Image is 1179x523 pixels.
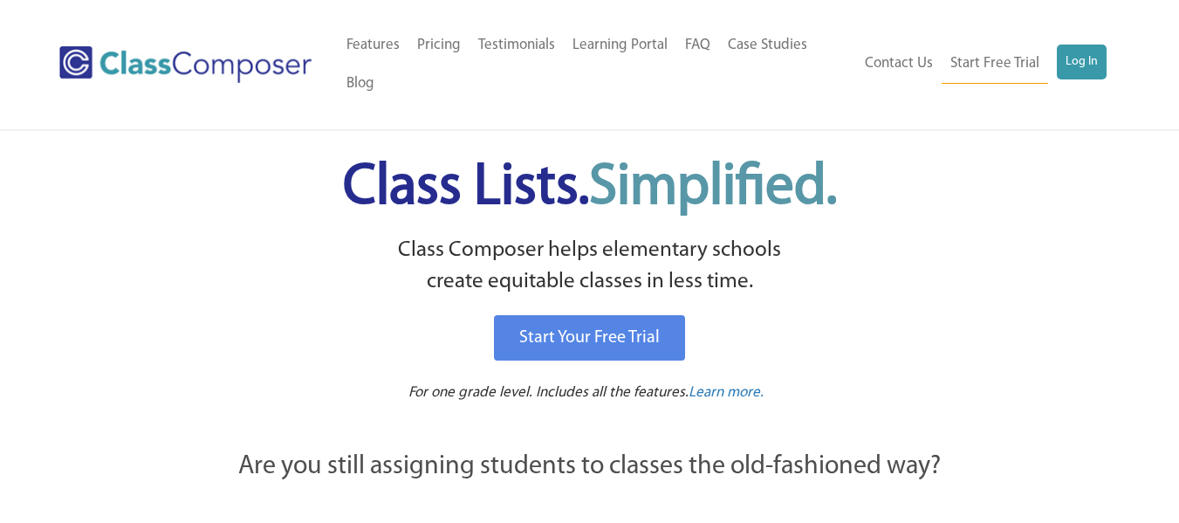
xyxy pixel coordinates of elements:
nav: Header Menu [854,45,1107,84]
a: Pricing [408,26,470,65]
a: Learn more. [689,382,764,404]
a: Learning Portal [564,26,676,65]
img: Class Composer [59,46,312,83]
a: Testimonials [470,26,564,65]
a: Log In [1057,45,1107,79]
nav: Header Menu [338,26,855,103]
a: Start Your Free Trial [494,315,685,361]
a: Features [338,26,408,65]
a: Contact Us [856,45,942,83]
span: Start Your Free Trial [519,329,660,347]
p: Are you still assigning students to classes the old-fashioned way? [145,448,1035,486]
span: For one grade level. Includes all the features. [408,385,689,400]
p: Class Composer helps elementary schools create equitable classes in less time. [142,235,1038,299]
a: FAQ [676,26,719,65]
a: Blog [338,65,383,103]
span: Class Lists. [343,160,837,217]
a: Start Free Trial [942,45,1048,84]
span: Simplified. [589,160,837,217]
span: Learn more. [689,385,764,400]
a: Case Studies [719,26,816,65]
